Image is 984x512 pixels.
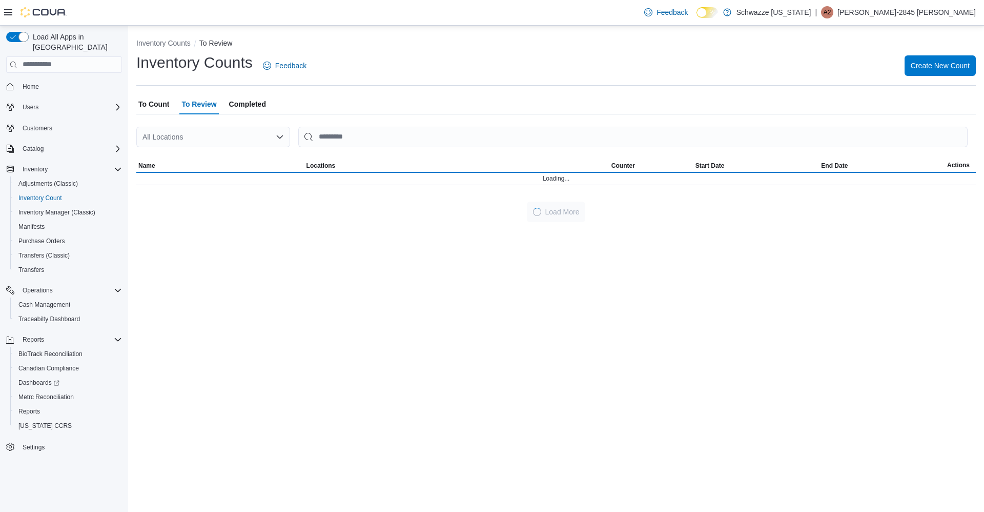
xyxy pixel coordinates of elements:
[23,124,52,132] span: Customers
[657,7,688,17] span: Feedback
[543,174,570,183] span: Loading...
[229,94,266,114] span: Completed
[14,362,83,375] a: Canadian Compliance
[14,420,122,432] span: Washington CCRS
[532,207,542,217] span: Loading
[23,286,53,294] span: Operations
[10,248,126,263] button: Transfers (Classic)
[10,390,126,404] button: Metrc Reconciliation
[609,160,693,172] button: Counter
[18,251,70,260] span: Transfers (Classic)
[14,192,122,204] span: Inventory Count
[2,283,126,298] button: Operations
[18,407,40,416] span: Reports
[821,162,848,170] span: End Date
[10,205,126,220] button: Inventory Manager (Classic)
[306,162,336,170] span: Locations
[18,122,122,134] span: Customers
[18,194,62,202] span: Inventory Count
[18,333,122,346] span: Reports
[14,264,48,276] a: Transfers
[18,284,122,297] span: Operations
[527,202,586,222] button: LoadingLoad More
[136,38,976,50] nav: An example of EuiBreadcrumbs
[304,160,609,172] button: Locations
[136,39,191,47] button: Inventory Counts
[18,223,45,231] span: Manifests
[2,100,126,114] button: Users
[10,312,126,326] button: Traceabilty Dashboard
[14,377,64,389] a: Dashboards
[14,420,76,432] a: [US_STATE] CCRS
[905,55,976,76] button: Create New Count
[14,206,99,219] a: Inventory Manager (Classic)
[14,405,122,418] span: Reports
[14,178,82,190] a: Adjustments (Classic)
[298,127,968,147] input: This is a search bar. After typing your query, hit enter to filter the results lower in the page.
[14,405,44,418] a: Reports
[138,162,155,170] span: Name
[23,83,39,91] span: Home
[10,404,126,419] button: Reports
[14,377,122,389] span: Dashboards
[10,419,126,433] button: [US_STATE] CCRS
[10,234,126,248] button: Purchase Orders
[14,264,122,276] span: Transfers
[6,75,122,481] nav: Complex example
[18,122,56,134] a: Customers
[10,361,126,376] button: Canadian Compliance
[23,103,38,111] span: Users
[18,441,49,454] a: Settings
[819,160,945,172] button: End Date
[14,235,122,247] span: Purchase Orders
[693,160,819,172] button: Start Date
[14,178,122,190] span: Adjustments (Classic)
[696,7,718,18] input: Dark Mode
[18,393,74,401] span: Metrc Reconciliation
[276,133,284,141] button: Open list of options
[259,55,311,76] a: Feedback
[18,180,78,188] span: Adjustments (Classic)
[10,220,126,234] button: Manifests
[14,249,74,262] a: Transfers (Classic)
[545,207,580,217] span: Load More
[2,439,126,454] button: Settings
[10,263,126,277] button: Transfers
[14,299,74,311] a: Cash Management
[14,391,122,403] span: Metrc Reconciliation
[815,6,817,18] p: |
[275,61,306,71] span: Feedback
[18,101,43,113] button: Users
[2,142,126,156] button: Catalog
[2,162,126,176] button: Inventory
[18,350,83,358] span: BioTrack Reconciliation
[18,422,72,430] span: [US_STATE] CCRS
[23,336,44,344] span: Reports
[18,80,122,93] span: Home
[18,163,122,175] span: Inventory
[10,376,126,390] a: Dashboards
[14,348,122,360] span: BioTrack Reconciliation
[20,7,67,17] img: Cova
[736,6,811,18] p: Schwazze [US_STATE]
[14,221,49,233] a: Manifests
[18,266,44,274] span: Transfers
[136,160,304,172] button: Name
[10,347,126,361] button: BioTrack Reconciliation
[14,313,122,325] span: Traceabilty Dashboard
[18,379,59,387] span: Dashboards
[14,221,122,233] span: Manifests
[14,192,66,204] a: Inventory Count
[640,2,692,23] a: Feedback
[18,101,122,113] span: Users
[29,32,122,52] span: Load All Apps in [GEOGRAPHIC_DATA]
[611,162,635,170] span: Counter
[2,79,126,94] button: Home
[18,315,80,323] span: Traceabilty Dashboard
[14,235,69,247] a: Purchase Orders
[199,39,233,47] button: To Review
[18,143,122,155] span: Catalog
[14,299,122,311] span: Cash Management
[821,6,833,18] div: Andrew-2845 Moreno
